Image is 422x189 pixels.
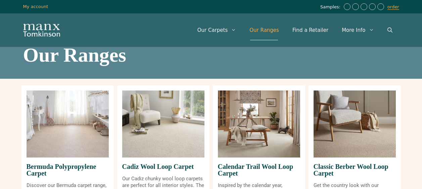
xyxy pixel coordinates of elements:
h1: Our Ranges [23,45,399,65]
span: Calendar Trail Wool Loop Carpet [218,157,300,182]
a: Our Carpets [191,20,243,40]
a: order [387,4,399,10]
span: Bermuda Polypropylene Carpet [27,157,109,182]
img: Bermuda Polypropylene Carpet [27,90,109,157]
a: Find a Retailer [286,20,335,40]
a: Our Ranges [243,20,286,40]
span: Classic Berber Wool Loop Carpet [314,157,396,182]
span: Samples: [320,4,342,10]
img: Classic Berber Wool Loop Carpet [314,90,396,157]
a: More Info [335,20,380,40]
img: Calendar Trail Wool Loop Carpet [218,90,300,157]
a: My account [23,4,48,9]
a: Open Search Bar [381,20,399,40]
span: Cadiz Wool Loop Carpet [122,157,204,176]
img: Manx Tomkinson [23,24,60,37]
nav: Primary [191,20,399,40]
img: Cadiz Wool Loop Carpet [122,90,204,157]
